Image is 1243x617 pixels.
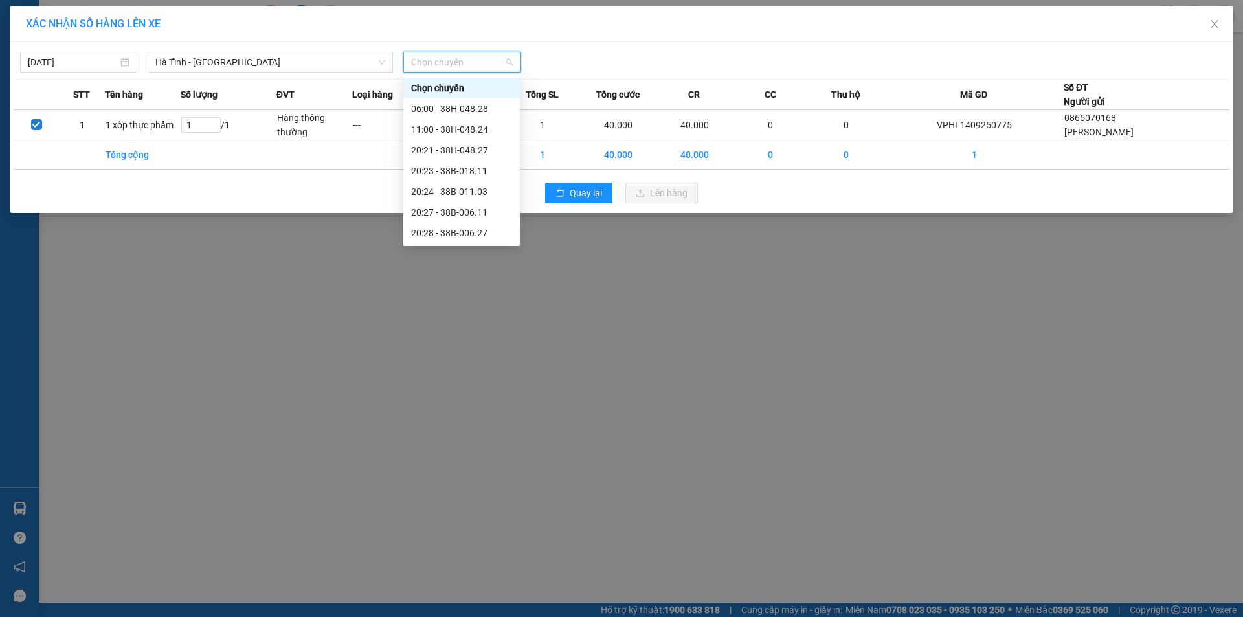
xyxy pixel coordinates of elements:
span: Chọn chuyến [411,52,513,72]
div: Chọn chuyến [403,78,520,98]
span: CR [688,87,700,102]
div: 11:00 - 38H-048.24 [411,122,512,137]
td: 40.000 [581,110,656,140]
span: Số lượng [181,87,218,102]
span: Hà Tĩnh - Hà Nội [155,52,385,72]
td: 1 [504,140,580,170]
td: 1 [504,110,580,140]
span: Tổng SL [526,87,559,102]
td: 40.000 [581,140,656,170]
button: uploadLên hàng [625,183,698,203]
span: Thu hộ [831,87,860,102]
div: 06:00 - 38H-048.28 [411,102,512,116]
div: 20:28 - 38B-006.27 [411,226,512,240]
span: Tổng cước [596,87,640,102]
div: 20:21 - 38H-048.27 [411,143,512,157]
div: 20:24 - 38B-011.03 [411,185,512,199]
span: Quay lại [570,186,602,200]
span: close [1209,19,1220,29]
td: 0 [732,110,808,140]
td: 0 [809,140,884,170]
input: 14/09/2025 [28,55,118,69]
span: ĐVT [276,87,295,102]
td: 40.000 [656,140,732,170]
div: 20:27 - 38B-006.11 [411,205,512,219]
span: STT [73,87,90,102]
li: Cổ Đạm, xã [GEOGRAPHIC_DATA], [GEOGRAPHIC_DATA] [121,32,541,48]
span: CC [765,87,776,102]
button: rollbackQuay lại [545,183,612,203]
span: rollback [555,188,565,199]
span: XÁC NHẬN SỐ HÀNG LÊN XE [26,17,161,30]
span: Tên hàng [105,87,143,102]
span: Mã GD [960,87,987,102]
td: 40.000 [656,110,732,140]
td: --- [352,110,428,140]
td: Tổng cộng [105,140,181,170]
span: [PERSON_NAME] [1064,127,1134,137]
td: / 1 [181,110,276,140]
b: GỬI : VP [PERSON_NAME] [16,94,226,115]
div: Chọn chuyến [411,81,512,95]
li: Hotline: 1900252555 [121,48,541,64]
td: 1 [884,140,1064,170]
td: Hàng thông thường [276,110,352,140]
div: Số ĐT Người gửi [1064,80,1105,109]
div: 20:23 - 38B-018.11 [411,164,512,178]
td: 0 [732,140,808,170]
td: 0 [809,110,884,140]
span: Loại hàng [352,87,393,102]
img: logo.jpg [16,16,81,81]
span: down [378,58,386,66]
span: 0865070168 [1064,113,1116,123]
button: Close [1196,6,1233,43]
td: 1 [59,110,104,140]
td: VPHL1409250775 [884,110,1064,140]
td: 1 xốp thực phẩm [105,110,181,140]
